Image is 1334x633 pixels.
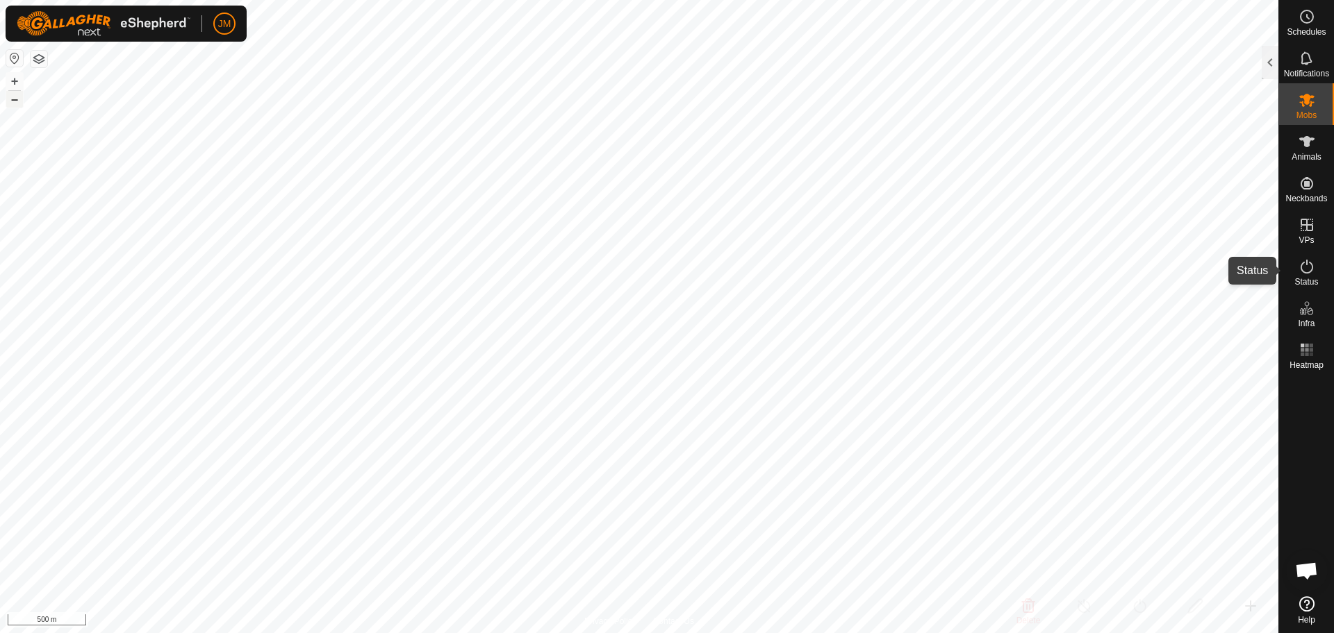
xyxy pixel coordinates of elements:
span: Heatmap [1290,361,1324,369]
img: Gallagher Logo [17,11,190,36]
div: Open chat [1286,550,1328,591]
a: Help [1279,591,1334,630]
a: Contact Us [653,615,694,627]
button: Reset Map [6,50,23,67]
a: Privacy Policy [584,615,636,627]
span: Neckbands [1285,194,1327,203]
button: Map Layers [31,51,47,67]
span: Animals [1292,153,1321,161]
span: Infra [1298,319,1315,328]
span: Mobs [1296,111,1317,119]
button: – [6,91,23,108]
span: Status [1294,278,1318,286]
span: Schedules [1287,28,1326,36]
span: Notifications [1284,69,1329,78]
button: + [6,73,23,90]
span: VPs [1299,236,1314,244]
span: Help [1298,616,1315,624]
span: JM [218,17,231,31]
